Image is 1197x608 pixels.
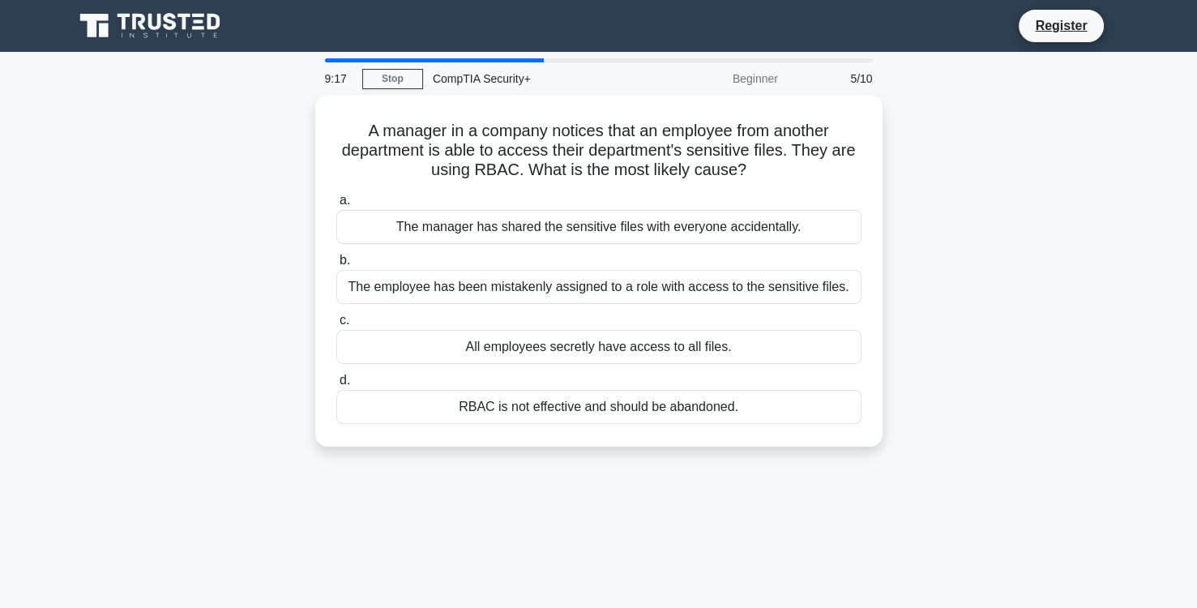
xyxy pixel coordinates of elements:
div: 9:17 [315,62,362,95]
a: Register [1025,15,1097,36]
h5: A manager in a company notices that an employee from another department is able to access their d... [335,121,863,181]
div: The manager has shared the sensitive files with everyone accidentally. [336,210,861,244]
span: c. [340,313,349,327]
span: b. [340,253,350,267]
div: 5/10 [788,62,883,95]
span: d. [340,373,350,387]
div: All employees secretly have access to all files. [336,330,861,364]
span: a. [340,193,350,207]
div: The employee has been mistakenly assigned to a role with access to the sensitive files. [336,270,861,304]
div: CompTIA Security+ [423,62,646,95]
div: RBAC is not effective and should be abandoned. [336,390,861,424]
div: Beginner [646,62,788,95]
a: Stop [362,69,423,89]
